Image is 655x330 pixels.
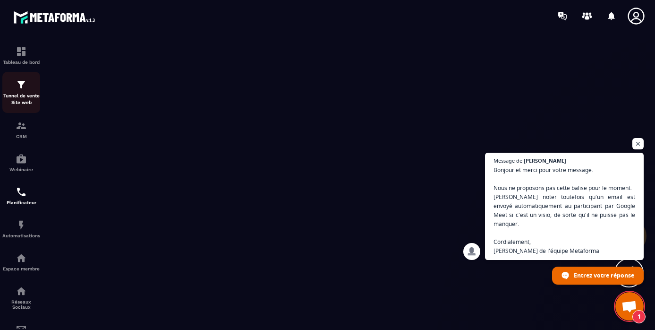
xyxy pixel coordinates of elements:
img: formation [16,120,27,131]
a: formationformationTableau de bord [2,39,40,72]
a: automationsautomationsAutomatisations [2,212,40,245]
a: formationformationCRM [2,113,40,146]
img: logo [13,9,98,26]
img: social-network [16,286,27,297]
span: Bonjour et merci pour votre message. Nous ne proposons pas cette balise pour le moment. [PERSON_N... [493,165,635,255]
span: 1 [632,310,646,323]
img: formation [16,79,27,90]
p: Automatisations [2,233,40,238]
p: Webinaire [2,167,40,172]
span: Message de [493,158,522,163]
img: automations [16,219,27,231]
a: schedulerschedulerPlanificateur [2,179,40,212]
p: Tableau de bord [2,60,40,65]
p: Tunnel de vente Site web [2,93,40,106]
a: automationsautomationsEspace membre [2,245,40,278]
span: Entrez votre réponse [574,267,634,284]
p: CRM [2,134,40,139]
a: automationsautomationsWebinaire [2,146,40,179]
img: scheduler [16,186,27,198]
div: Ouvrir le chat [615,292,644,321]
a: formationformationTunnel de vente Site web [2,72,40,113]
img: automations [16,252,27,264]
p: Réseaux Sociaux [2,299,40,310]
img: automations [16,153,27,165]
img: formation [16,46,27,57]
a: social-networksocial-networkRéseaux Sociaux [2,278,40,317]
p: Espace membre [2,266,40,271]
p: Planificateur [2,200,40,205]
span: [PERSON_NAME] [524,158,566,163]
